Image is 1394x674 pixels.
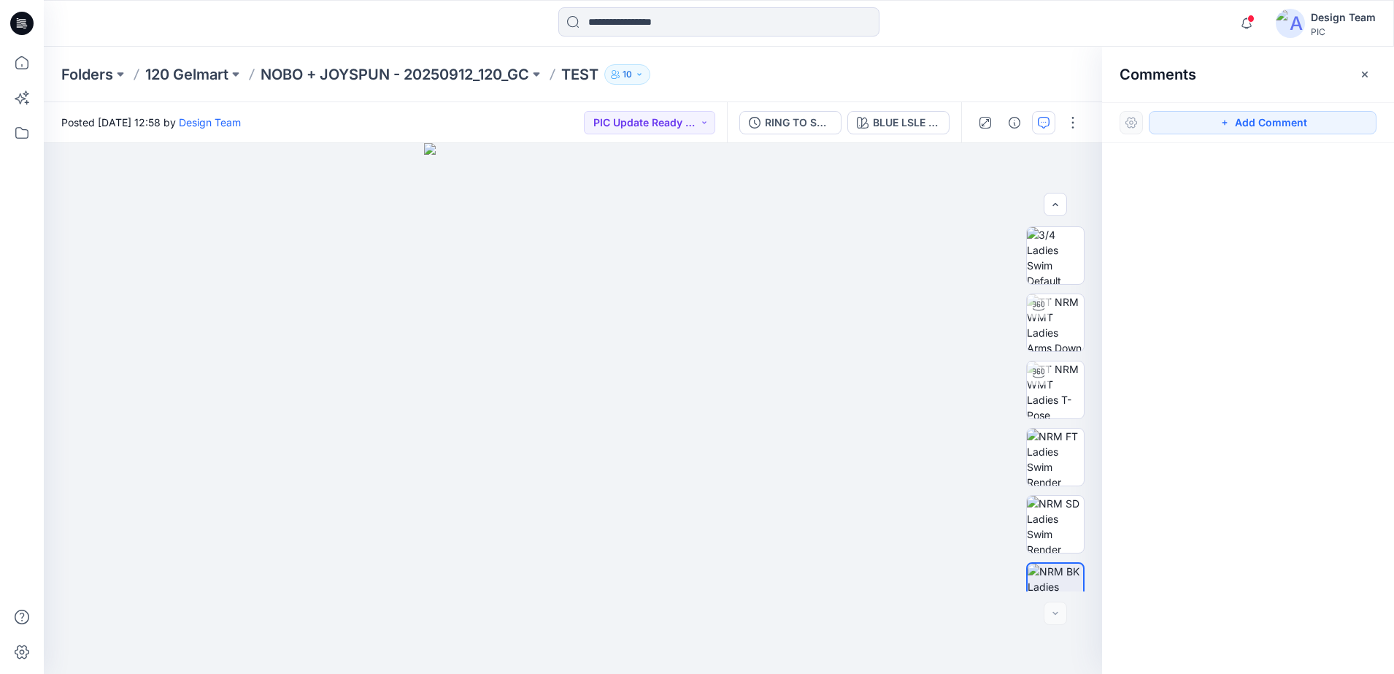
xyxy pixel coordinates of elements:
[739,111,842,134] button: RING TO SPRING
[1149,111,1376,134] button: Add Comment
[261,64,529,85] a: NOBO + JOYSPUN - 20250912_120_GC
[179,116,241,129] a: Design Team
[1276,9,1305,38] img: avatar
[1311,9,1376,26] div: Design Team
[1027,227,1084,284] img: 3/4 Ladies Swim Default
[424,143,722,674] img: eyJhbGciOiJIUzI1NiIsImtpZCI6IjAiLCJzbHQiOiJzZXMiLCJ0eXAiOiJKV1QifQ.eyJkYXRhIjp7InR5cGUiOiJzdG9yYW...
[561,64,598,85] p: TEST
[1003,111,1026,134] button: Details
[61,115,241,130] span: Posted [DATE] 12:58 by
[145,64,228,85] a: 120 Gelmart
[1027,429,1084,486] img: NRM FT Ladies Swim Render
[1027,294,1084,351] img: TT NRM WMT Ladies Arms Down
[765,115,832,131] div: RING TO SPRING
[1311,26,1376,37] div: PIC
[847,111,950,134] button: BLUE LSLE (CRINKLE PLAID
[623,66,632,83] p: 10
[1028,564,1083,619] img: NRM BK Ladies Swim Ghost Render
[1120,66,1196,83] h2: Comments
[1027,361,1084,418] img: TT NRM WMT Ladies T-Pose
[873,115,940,131] div: BLUE LSLE (CRINKLE PLAID
[61,64,113,85] a: Folders
[604,64,650,85] button: 10
[1027,496,1084,553] img: NRM SD Ladies Swim Render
